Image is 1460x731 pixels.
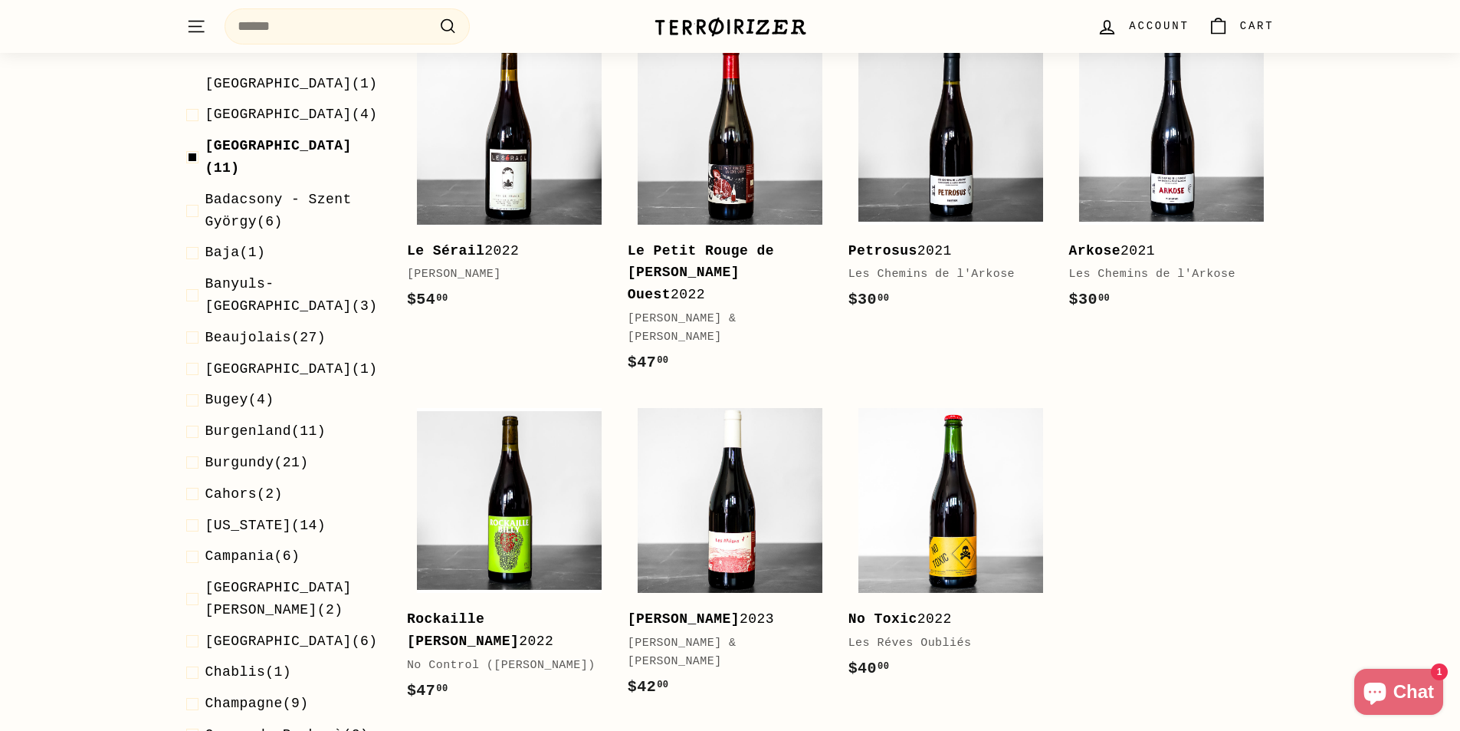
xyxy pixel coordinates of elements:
div: [PERSON_NAME] & [PERSON_NAME] [628,634,818,671]
div: 2022 [407,608,597,653]
sup: 00 [657,680,668,690]
div: Les Chemins de l'Arkose [848,265,1038,284]
span: (6) [205,189,382,233]
b: Arkose [1069,243,1121,258]
span: $30 [848,291,890,308]
div: 2022 [848,608,1038,631]
span: (4) [205,104,378,126]
inbox-online-store-chat: Shopify online store chat [1350,669,1448,719]
span: (1) [205,242,266,264]
div: 2022 [628,240,818,306]
span: (3) [205,273,382,318]
span: $42 [628,678,669,696]
span: (1) [205,661,292,683]
span: Burgundy [205,455,274,470]
a: Le Petit Rouge de [PERSON_NAME] Ouest2022[PERSON_NAME] & [PERSON_NAME] [628,29,833,390]
span: (11) [205,135,382,179]
sup: 00 [436,683,448,694]
a: No Toxic2022Les Réves Oubliés [848,398,1054,696]
span: Baja [205,245,240,260]
span: [GEOGRAPHIC_DATA][PERSON_NAME] [205,580,352,617]
span: (4) [205,389,274,411]
div: [PERSON_NAME] [407,265,597,284]
span: Campania [205,548,274,564]
span: (2) [205,483,283,505]
span: (2) [205,577,382,621]
div: [PERSON_NAME] & [PERSON_NAME] [628,310,818,347]
span: [GEOGRAPHIC_DATA] [205,107,352,122]
a: Cart [1199,4,1284,49]
span: (6) [205,545,300,568]
sup: 00 [436,293,448,304]
sup: 00 [878,661,889,672]
div: 2021 [848,240,1038,262]
span: Banyuls-[GEOGRAPHIC_DATA] [205,276,352,314]
span: $47 [407,682,448,700]
span: Champagne [205,696,283,711]
b: Le Petit Rouge de [PERSON_NAME] Ouest [628,243,774,303]
span: Account [1129,18,1189,35]
b: Petrosus [848,243,917,258]
span: [GEOGRAPHIC_DATA], [GEOGRAPHIC_DATA], [GEOGRAPHIC_DATA] [205,31,361,91]
b: [PERSON_NAME] [628,611,740,627]
a: [PERSON_NAME]2023[PERSON_NAME] & [PERSON_NAME] [628,398,833,715]
span: Chablis [205,664,266,680]
div: 2023 [628,608,818,631]
sup: 00 [1098,293,1110,304]
a: Rockaille [PERSON_NAME]2022No Control ([PERSON_NAME]) [407,398,612,719]
span: (27) [205,327,326,349]
b: No Toxic [848,611,917,627]
span: Cart [1240,18,1275,35]
span: Burgenland [205,423,292,439]
span: (9) [205,693,309,715]
a: Account [1088,4,1198,49]
span: Beaujolais [205,330,292,345]
a: Le Sérail2022[PERSON_NAME] [407,29,612,328]
span: (6) [205,631,378,653]
span: [GEOGRAPHIC_DATA] [205,361,352,376]
span: (11) [205,420,326,443]
span: $54 [407,291,448,308]
div: Les Réves Oubliés [848,634,1038,653]
div: Les Chemins de l'Arkose [1069,265,1259,284]
b: Rockaille [PERSON_NAME] [407,611,519,649]
span: [GEOGRAPHIC_DATA] [205,138,352,153]
a: Petrosus2021Les Chemins de l'Arkose [848,29,1054,328]
span: [GEOGRAPHIC_DATA] [205,634,352,649]
sup: 00 [657,355,668,366]
span: (14) [205,514,326,536]
span: Cahors [205,486,258,502]
div: No Control ([PERSON_NAME]) [407,657,597,675]
sup: 00 [878,293,889,304]
a: Arkose2021Les Chemins de l'Arkose [1069,29,1275,328]
span: (1) [205,357,378,380]
span: $40 [848,660,890,677]
div: 2021 [1069,240,1259,262]
b: Le Sérail [407,243,484,258]
span: (21) [205,452,309,474]
span: $47 [628,354,669,371]
span: $30 [1069,291,1111,308]
div: 2022 [407,240,597,262]
span: Badacsony - Szent György [205,192,352,229]
span: [US_STATE] [205,517,292,532]
span: Bugey [205,392,248,407]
